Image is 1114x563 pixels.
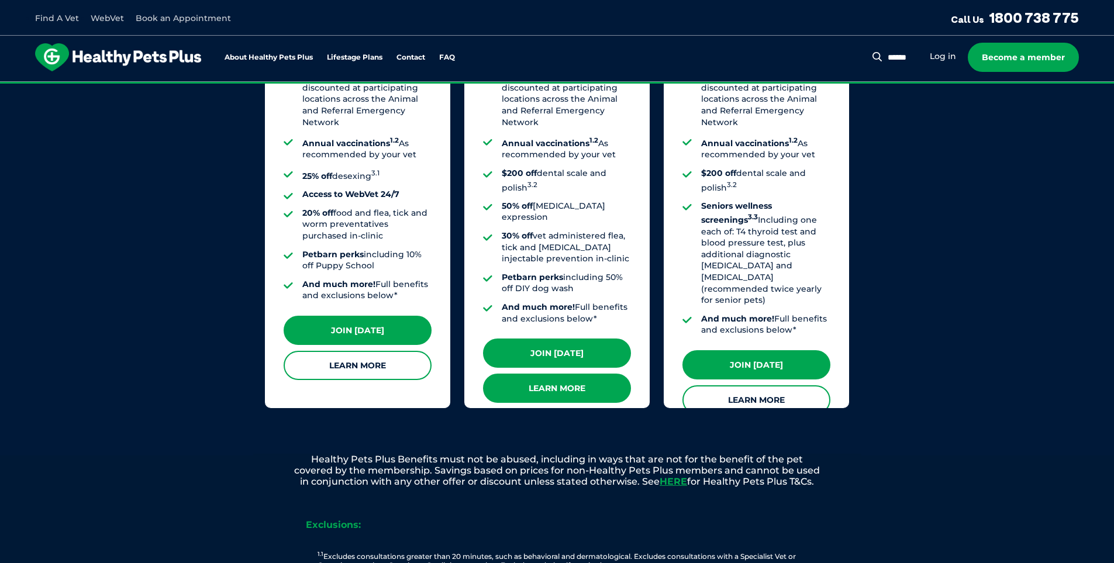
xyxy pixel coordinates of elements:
[502,168,631,194] li: dental scale and polish
[439,54,455,61] a: FAQ
[302,208,432,242] li: food and flea, tick and worm preventatives purchased in-clinic
[502,302,631,324] li: Full benefits and exclusions below*
[748,213,758,221] sup: 3.3
[302,249,364,260] strong: Petbarn perks
[701,313,830,336] li: Full benefits and exclusions below*
[302,57,432,128] li: Included or discounted at participating locations across the Animal and Referral Emergency Network
[327,54,382,61] a: Lifestage Plans
[225,54,313,61] a: About Healthy Pets Plus
[701,135,830,161] li: As recommended by your vet
[502,201,533,211] strong: 50% off
[701,168,736,178] strong: $200 off
[682,350,830,379] a: Join [DATE]
[701,201,830,306] li: Including one each of: T4 thyroid test and blood pressure test, plus additional diagnostic [MEDIC...
[660,476,687,487] a: HERE
[951,13,984,25] span: Call Us
[502,57,631,128] li: Included or discounted at participating locations across the Animal and Referral Emergency Network
[253,454,861,488] p: Healthy Pets Plus Benefits must not be abused, including in ways that are not for the benefit of ...
[302,249,432,272] li: including 10% off Puppy School
[701,57,830,128] li: Included or discounted at participating locations across the Animal and Referral Emergency Network
[136,13,231,23] a: Book an Appointment
[589,136,598,144] sup: 1.2
[502,230,533,241] strong: 30% off
[302,168,432,182] li: desexing
[302,279,432,302] li: Full benefits and exclusions below*
[396,54,425,61] a: Contact
[951,9,1079,26] a: Call Us1800 738 775
[701,138,798,148] strong: Annual vaccinations
[302,171,332,181] strong: 25% off
[701,168,830,194] li: dental scale and polish
[35,43,201,71] img: hpp-logo
[502,168,537,178] strong: $200 off
[870,51,885,63] button: Search
[284,316,432,345] a: Join [DATE]
[284,351,432,380] a: Learn More
[306,519,361,530] strong: Exclusions:
[318,550,323,558] sup: 1.1
[502,230,631,265] li: vet administered flea, tick and [MEDICAL_DATA] injectable prevention in-clinic
[483,374,631,403] a: Learn More
[701,313,774,324] strong: And much more!
[483,339,631,368] a: Join [DATE]
[302,208,333,218] strong: 20% off
[968,43,1079,72] a: Become a member
[302,138,399,148] strong: Annual vaccinations
[527,181,537,189] sup: 3.2
[91,13,124,23] a: WebVet
[339,82,775,92] span: Proactive, preventative wellness program designed to keep your pet healthier and happier for longer
[302,135,432,161] li: As recommended by your vet
[302,279,375,289] strong: And much more!
[502,302,575,312] strong: And much more!
[502,135,631,161] li: As recommended by your vet
[727,181,737,189] sup: 3.2
[35,13,79,23] a: Find A Vet
[502,272,563,282] strong: Petbarn perks
[502,272,631,295] li: including 50% off DIY dog wash
[390,136,399,144] sup: 1.2
[930,51,956,62] a: Log in
[789,136,798,144] sup: 1.2
[701,201,772,225] strong: Seniors wellness screenings
[302,189,399,199] strong: Access to WebVet 24/7
[371,169,380,177] sup: 3.1
[502,138,598,148] strong: Annual vaccinations
[502,201,631,223] li: [MEDICAL_DATA] expression
[682,385,830,415] a: Learn More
